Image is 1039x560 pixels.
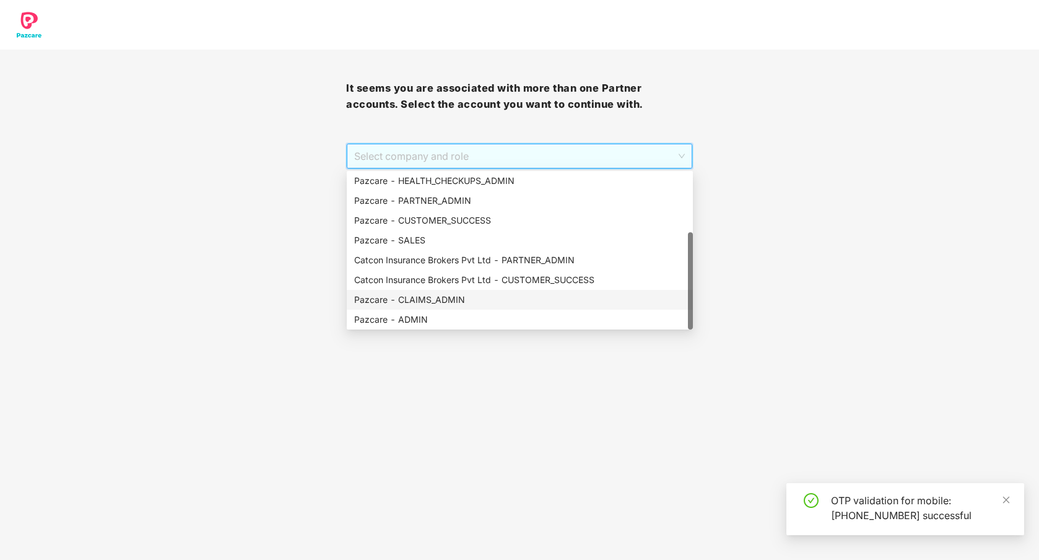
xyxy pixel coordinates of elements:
h3: It seems you are associated with more than one Partner accounts. Select the account you want to c... [346,81,692,112]
div: Catcon Insurance Brokers Pvt Ltd - PARTNER_ADMIN [347,250,693,270]
div: Pazcare - PARTNER_ADMIN [354,194,685,208]
div: Catcon Insurance Brokers Pvt Ltd - CUSTOMER_SUCCESS [354,273,685,287]
div: Pazcare - SALES [354,234,685,247]
div: OTP validation for mobile: [PHONE_NUMBER] successful [831,493,1009,523]
div: Pazcare - SALES [347,230,693,250]
div: Pazcare - CUSTOMER_SUCCESS [347,211,693,230]
div: Pazcare - PARTNER_ADMIN [347,191,693,211]
div: Pazcare - CLAIMS_ADMIN [354,293,685,307]
div: Pazcare - HEALTH_CHECKUPS_ADMIN [354,174,685,188]
div: Catcon Insurance Brokers Pvt Ltd - CUSTOMER_SUCCESS [347,270,693,290]
span: check-circle [804,493,819,508]
div: Pazcare - ADMIN [354,313,685,326]
div: Pazcare - HEALTH_CHECKUPS_ADMIN [347,171,693,191]
div: Pazcare - CLAIMS_ADMIN [347,290,693,310]
span: close [1002,496,1011,504]
div: Catcon Insurance Brokers Pvt Ltd - PARTNER_ADMIN [354,253,685,267]
div: Pazcare - CUSTOMER_SUCCESS [354,214,685,227]
span: Select company and role [354,144,684,168]
div: Pazcare - ADMIN [347,310,693,330]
